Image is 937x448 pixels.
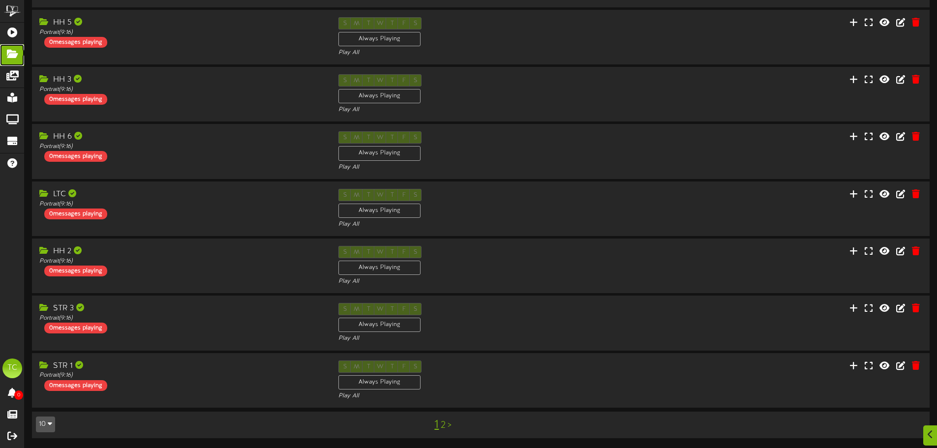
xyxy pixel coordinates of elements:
[338,220,623,229] div: Play All
[338,277,623,286] div: Play All
[39,189,324,200] div: LTC
[338,163,623,172] div: Play All
[39,29,324,37] div: Portrait ( 9:16 )
[441,420,446,431] a: 2
[39,246,324,257] div: HH 2
[44,151,107,162] div: 0 messages playing
[39,17,324,29] div: HH 5
[39,74,324,86] div: HH 3
[39,143,324,151] div: Portrait ( 9:16 )
[2,358,22,378] div: TC
[338,49,623,57] div: Play All
[338,261,421,275] div: Always Playing
[14,390,23,400] span: 0
[39,131,324,143] div: HH 6
[338,32,421,46] div: Always Playing
[36,417,55,432] button: 10
[44,266,107,276] div: 0 messages playing
[338,375,421,389] div: Always Playing
[338,318,421,332] div: Always Playing
[39,360,324,372] div: STR 1
[39,371,324,380] div: Portrait ( 9:16 )
[338,392,623,400] div: Play All
[434,418,439,431] a: 1
[338,89,421,103] div: Always Playing
[338,106,623,114] div: Play All
[39,257,324,266] div: Portrait ( 9:16 )
[39,86,324,94] div: Portrait ( 9:16 )
[338,204,421,218] div: Always Playing
[44,323,107,333] div: 0 messages playing
[44,37,107,48] div: 0 messages playing
[39,314,324,323] div: Portrait ( 9:16 )
[338,146,421,160] div: Always Playing
[44,209,107,219] div: 0 messages playing
[338,334,623,343] div: Play All
[39,200,324,209] div: Portrait ( 9:16 )
[39,303,324,314] div: STR 3
[448,420,452,431] a: >
[44,380,107,391] div: 0 messages playing
[44,94,107,105] div: 0 messages playing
